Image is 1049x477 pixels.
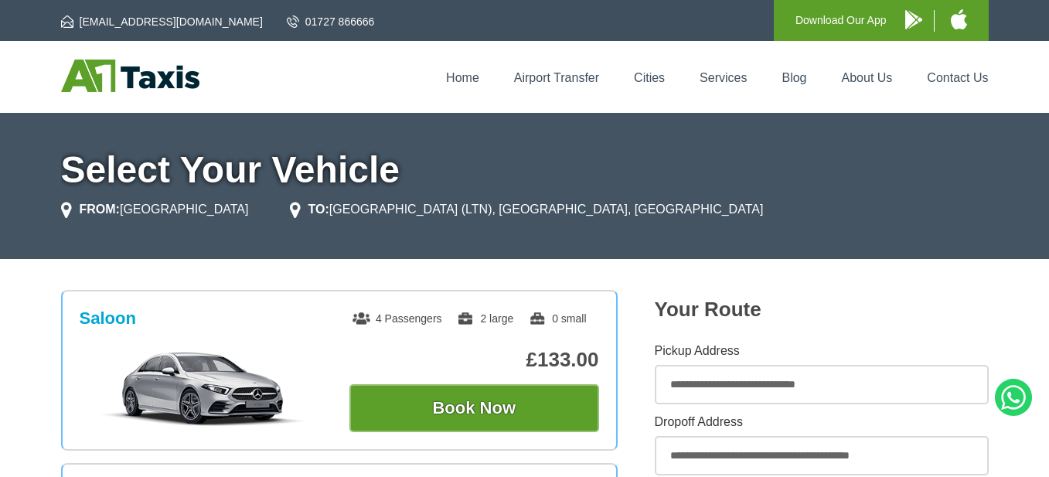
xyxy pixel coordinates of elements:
span: 4 Passengers [353,312,442,325]
h1: Select Your Vehicle [61,152,989,189]
img: Saloon [87,350,320,428]
h3: Saloon [80,308,136,329]
img: A1 Taxis St Albans LTD [61,60,199,92]
a: About Us [842,71,893,84]
a: Airport Transfer [514,71,599,84]
a: Blog [782,71,806,84]
span: 0 small [529,312,586,325]
a: 01727 866666 [287,14,375,29]
strong: FROM: [80,203,120,216]
img: A1 Taxis iPhone App [951,9,967,29]
strong: TO: [308,203,329,216]
li: [GEOGRAPHIC_DATA] (LTN), [GEOGRAPHIC_DATA], [GEOGRAPHIC_DATA] [290,200,764,219]
a: Home [446,71,479,84]
h2: Your Route [655,298,989,322]
p: Download Our App [795,11,887,30]
a: Cities [634,71,665,84]
button: Book Now [349,384,599,432]
a: [EMAIL_ADDRESS][DOMAIN_NAME] [61,14,263,29]
a: Contact Us [927,71,988,84]
a: Services [700,71,747,84]
p: £133.00 [349,348,599,372]
label: Pickup Address [655,345,989,357]
img: A1 Taxis Android App [905,10,922,29]
span: 2 large [457,312,513,325]
li: [GEOGRAPHIC_DATA] [61,200,249,219]
label: Dropoff Address [655,416,989,428]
